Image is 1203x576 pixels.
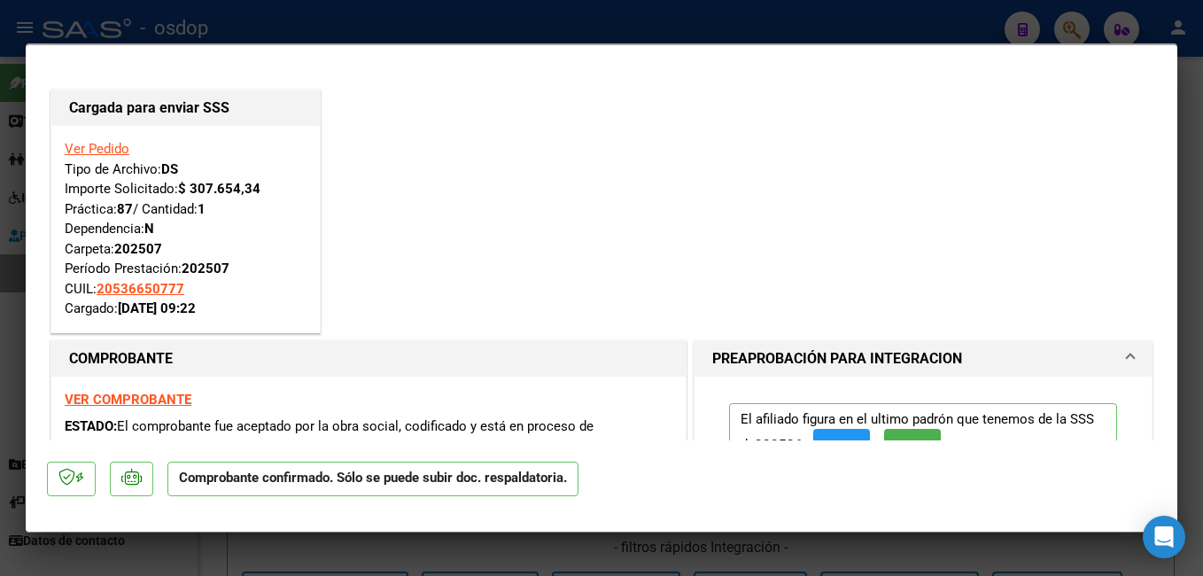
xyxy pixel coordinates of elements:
strong: 202506 [755,437,803,453]
h1: PREAPROBACIÓN PARA INTEGRACION [712,348,962,370]
span: ESTADO: [65,418,117,434]
a: VER COMPROBANTE [65,392,191,408]
p: Comprobante confirmado. Sólo se puede subir doc. respaldatoria. [167,462,578,496]
span: El comprobante fue aceptado por la obra social, codificado y está en proceso de presentación en l... [65,418,594,455]
span: SSS [901,438,925,454]
strong: $ 307.654,34 [178,181,260,197]
div: Tipo de Archivo: Importe Solicitado: Práctica: / Cantidad: Dependencia: Carpeta: Período Prestaci... [65,139,307,319]
span: 20536650777 [97,281,184,297]
button: FTP [813,429,870,462]
button: SSS [884,429,941,462]
strong: N [144,221,154,237]
p: El afiliado figura en el ultimo padrón que tenemos de la SSS de [729,403,1117,470]
strong: [DATE] 09:22 [118,300,196,316]
strong: 202507 [182,261,229,276]
strong: 1 [198,201,206,217]
div: Open Intercom Messenger [1143,516,1185,558]
span: FTP [830,438,854,454]
a: Ver Pedido [65,141,129,157]
mat-expansion-panel-header: PREAPROBACIÓN PARA INTEGRACION [695,341,1152,377]
strong: 202507 [114,241,162,257]
strong: COMPROBANTE [69,350,173,367]
h1: Cargada para enviar SSS [69,97,302,119]
strong: DS [161,161,178,177]
strong: 87 [117,201,133,217]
